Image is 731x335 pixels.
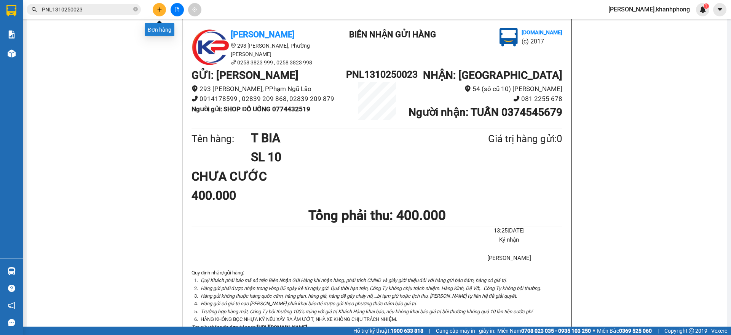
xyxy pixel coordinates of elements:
[346,67,408,82] h1: PNL1310250023
[705,3,707,9] span: 1
[192,94,346,104] li: 0914178599 , 02839 209 868, 02839 209 879
[619,328,652,334] strong: 0369 525 060
[500,28,518,46] img: logo.jpg
[231,43,236,48] span: environment
[423,69,562,82] b: NHẬN : [GEOGRAPHIC_DATA]
[153,3,166,16] button: plus
[192,105,310,113] b: Người gửi : SHOP ĐỒ UỐNG 0774432519
[199,316,562,323] li: HÀNG KHÔNG BỌC NHỰA KỸ NẾU XẢY RA ẨM ƯỚT, NHÀ XE KHÔNG CHỊU TRÁCH NHIỆM.
[10,49,43,85] b: [PERSON_NAME]
[32,7,37,12] span: search
[704,3,709,9] sup: 1
[192,84,346,94] li: 293 [PERSON_NAME], PPhạm Ngũ Lão
[8,285,15,292] span: question-circle
[456,254,562,263] li: [PERSON_NAME]
[192,69,298,82] b: GỬI : [PERSON_NAME]
[513,95,520,102] span: phone
[231,30,295,39] b: [PERSON_NAME]
[192,7,197,12] span: aim
[201,309,533,314] i: Trường hợp hàng mất, Công Ty bồi thường 100% đúng với giá trị Khách Hàng khai báo, nếu không khai...
[436,327,495,335] span: Cung cấp máy in - giấy in:
[192,95,198,102] span: phone
[349,30,436,39] b: BIÊN NHẬN GỬI HÀNG
[201,285,541,291] i: Hàng gửi phải được nhận trong vòng 05 ngày kể từ ngày gửi. Quá thời hạn trên, Công Ty không chịu ...
[133,6,138,13] span: close-circle
[251,147,451,167] h1: SL 10
[497,327,591,335] span: Miền Nam
[174,7,180,12] span: file-add
[464,85,471,92] span: environment
[713,3,726,16] button: caret-down
[429,327,430,335] span: |
[133,7,138,11] span: close-circle
[10,10,48,48] img: logo.jpg
[192,85,198,92] span: environment
[409,106,562,119] b: Người nhận : TUẤN 0374545679
[64,29,105,35] b: [DOMAIN_NAME]
[201,293,517,299] i: Hàng gửi không thuộc hàng quốc cấm, hàng gian, hàng giả, hàng dễ gây cháy nổ,...bị tạm giữ hoặc t...
[192,42,329,58] li: 293 [PERSON_NAME], Phường [PERSON_NAME]
[251,128,451,147] h1: T BIA
[192,58,329,67] li: 0258 3823 999 , 0258 3823 998
[391,328,423,334] strong: 1900 633 818
[456,236,562,245] li: Ký nhận
[42,5,132,14] input: Tìm tên, số ĐT hoặc mã đơn
[689,328,694,333] span: copyright
[192,324,257,330] i: Tra cứu thông tin đơn hàng tại:
[8,267,16,275] img: warehouse-icon
[231,59,236,65] span: phone
[8,302,15,309] span: notification
[408,84,562,94] li: 54 (số cũ 10) [PERSON_NAME]
[521,328,591,334] strong: 0708 023 035 - 0935 103 250
[171,3,184,16] button: file-add
[593,329,595,332] span: ⚪️
[192,28,230,66] img: logo.jpg
[456,226,562,236] li: 13:25[DATE]
[49,11,73,60] b: BIÊN NHẬN GỬI HÀNG
[522,37,562,46] li: (c) 2017
[522,29,562,35] b: [DOMAIN_NAME]
[602,5,696,14] span: [PERSON_NAME].khanhphong
[188,3,201,16] button: aim
[192,269,562,331] div: Quy định nhận/gửi hàng :
[257,324,307,330] strong: [URL][DOMAIN_NAME]
[64,36,105,46] li: (c) 2017
[201,301,417,306] i: Hàng gửi có giá trị cao [PERSON_NAME] phải khai báo để được gửi theo phương thức đảm bảo giá trị.
[8,30,16,38] img: solution-icon
[145,23,174,36] div: Đơn hàng
[408,94,562,104] li: 081 2255 678
[201,277,507,283] i: Quý Khách phải báo mã số trên Biên Nhận Gửi Hàng khi nhận hàng, phải trình CMND và giấy giới thiệ...
[8,319,15,326] span: message
[658,327,659,335] span: |
[699,6,706,13] img: icon-new-feature
[83,10,101,28] img: logo.jpg
[8,50,16,58] img: warehouse-icon
[157,7,162,12] span: plus
[192,205,562,226] h1: Tổng phải thu: 400.000
[6,5,16,16] img: logo-vxr
[451,131,562,147] div: Giá trị hàng gửi: 0
[192,167,314,205] div: CHƯA CƯỚC 400.000
[192,131,251,147] div: Tên hàng:
[597,327,652,335] span: Miền Bắc
[717,6,723,13] span: caret-down
[353,327,423,335] span: Hỗ trợ kỹ thuật:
